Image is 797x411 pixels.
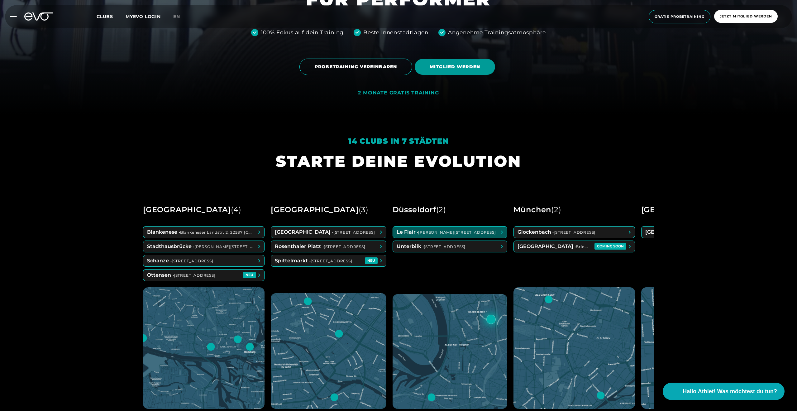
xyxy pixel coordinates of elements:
h1: STARTE DEINE EVOLUTION [276,151,521,171]
a: PROBETRAINING VEREINBAREN [299,54,415,80]
div: München [513,203,561,217]
span: Jetzt Mitglied werden [720,14,772,19]
div: Düsseldorf [393,203,446,217]
a: en [173,13,188,20]
div: [GEOGRAPHIC_DATA] [271,203,369,217]
span: Hallo Athlet! Was möchtest du tun? [683,387,777,396]
a: Gratis Probetraining [647,10,712,23]
span: Clubs [97,14,113,19]
button: Hallo Athlet! Was möchtest du tun? [663,383,785,400]
span: en [173,14,180,19]
em: 14 Clubs in 7 Städten [348,136,449,146]
a: Jetzt Mitglied werden [712,10,780,23]
div: 2 MONATE GRATIS TRAINING [358,90,439,96]
div: [GEOGRAPHIC_DATA] [143,203,241,217]
span: ( 2 ) [551,205,561,214]
span: ( 3 ) [359,205,369,214]
a: Clubs [97,13,126,19]
a: MITGLIED WERDEN [415,54,498,79]
a: MYEVO LOGIN [126,14,161,19]
span: MITGLIED WERDEN [430,64,480,70]
span: PROBETRAINING VEREINBAREN [315,64,397,70]
span: ( 4 ) [231,205,241,214]
span: Gratis Probetraining [655,14,704,19]
span: ( 2 ) [436,205,446,214]
div: [GEOGRAPHIC_DATA] [641,203,737,217]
